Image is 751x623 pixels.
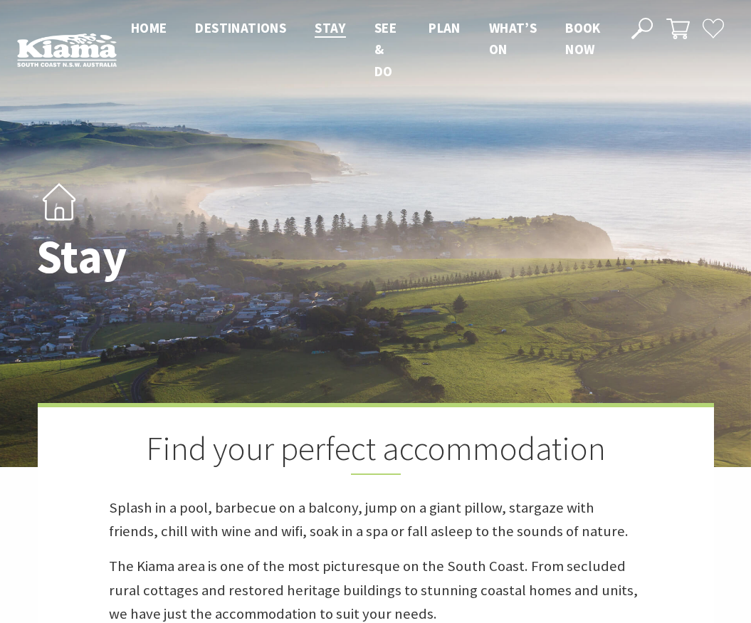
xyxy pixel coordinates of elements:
[131,19,167,36] span: Home
[195,19,286,36] span: Destinations
[374,19,396,80] span: See & Do
[109,429,643,475] h2: Find your perfect accommodation
[36,231,438,283] h1: Stay
[565,19,601,58] span: Book now
[489,19,537,58] span: What’s On
[17,33,117,67] img: Kiama Logo
[117,17,615,82] nav: Main Menu
[429,19,461,36] span: Plan
[315,19,346,36] span: Stay
[109,496,643,544] p: Splash in a pool, barbecue on a balcony, jump on a giant pillow, stargaze with friends, chill wit...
